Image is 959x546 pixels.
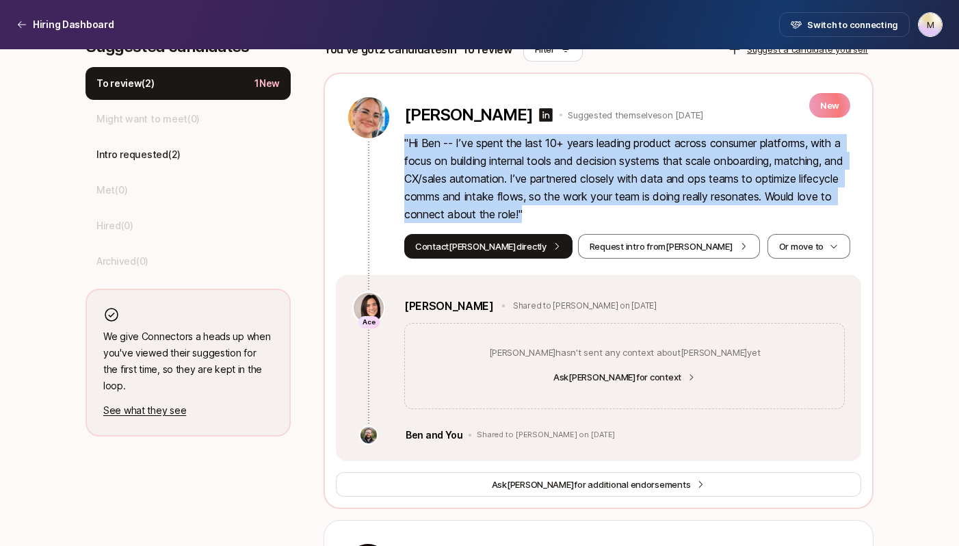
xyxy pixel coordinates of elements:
[96,253,148,270] p: Archived ( 0 )
[363,317,376,328] p: Ace
[767,234,850,259] button: Or move to
[477,430,615,440] p: Shared to [PERSON_NAME] on [DATE]
[96,111,200,127] p: Might want to meet ( 0 )
[96,182,127,198] p: Met ( 0 )
[103,328,273,394] p: We give Connectors a heads up when you've viewed their suggestion for the first time, so they are...
[513,300,657,312] p: Shared to [PERSON_NAME] on [DATE]
[545,367,704,387] button: Ask[PERSON_NAME]for context
[404,105,532,125] p: [PERSON_NAME]
[492,478,691,491] span: Ask for additional endorsements
[404,297,494,315] a: [PERSON_NAME]
[324,40,515,58] p: You've got 2 candidates in 'To review'
[404,234,573,259] button: Contact[PERSON_NAME]directly
[360,427,377,443] img: 5ee69ca6_8d69_458c_81d3_cdddf061c113.jpg
[404,134,850,223] p: " Hi Ben -- I’ve spent the last 10+ years leading product across consumer platforms, with a focus...
[507,479,575,490] span: [PERSON_NAME]
[523,37,583,62] button: Filter
[354,293,384,323] img: 71d7b91d_d7cb_43b4_a7ea_a9b2f2cc6e03.jpg
[918,12,943,37] button: M
[103,402,273,419] p: See what they see
[489,346,761,359] p: [PERSON_NAME] hasn't sent any context about [PERSON_NAME] yet
[809,93,850,118] p: New
[927,16,934,33] p: M
[348,97,389,138] img: c582b0f1_dd8f_4497_9957_ce3041d03cd2.jpg
[747,42,868,56] p: Suggest a candidate yourself
[33,16,114,33] p: Hiring Dashboard
[578,234,760,259] button: Request intro from[PERSON_NAME]
[807,18,898,31] span: Switch to connecting
[406,427,463,443] p: Ben and You
[568,108,702,122] p: Suggested themselves on [DATE]
[779,12,910,37] button: Switch to connecting
[336,472,861,497] button: Ask[PERSON_NAME]for additional endorsements
[96,146,181,163] p: Intro requested ( 2 )
[96,218,133,234] p: Hired ( 0 )
[254,75,280,92] p: 1 New
[96,75,155,92] p: To review ( 2 )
